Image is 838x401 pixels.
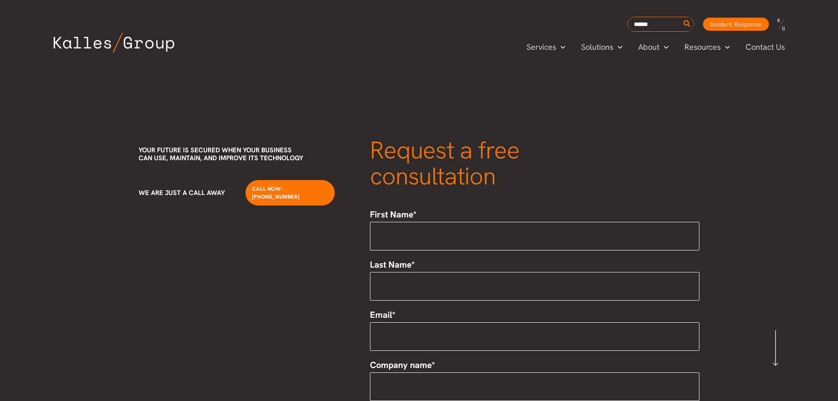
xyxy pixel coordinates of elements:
a: ResourcesMenu Toggle [677,40,738,54]
span: Solutions [581,40,613,54]
span: Email [370,309,392,320]
span: Call Now: [PHONE_NUMBER] [252,185,300,200]
span: Your future is secured when your business can use, maintain, and improve its technology [139,146,303,163]
a: Call Now: [PHONE_NUMBER] [245,180,335,206]
span: Resources [684,40,721,54]
span: Request a free consultation [370,134,520,192]
a: ServicesMenu Toggle [519,40,573,54]
span: Menu Toggle [556,40,565,54]
a: Incident Response [703,18,769,31]
span: First Name [370,209,413,220]
span: About [638,40,659,54]
a: SolutionsMenu Toggle [573,40,630,54]
span: Services [527,40,556,54]
span: Menu Toggle [721,40,730,54]
span: Contact Us [746,40,785,54]
span: Company name [370,359,432,371]
button: Search [682,17,693,31]
img: Kalles Group [54,33,174,53]
span: Menu Toggle [613,40,622,54]
a: AboutMenu Toggle [630,40,677,54]
nav: Primary Site Navigation [519,40,793,54]
a: Contact Us [738,40,794,54]
span: Menu Toggle [659,40,669,54]
span: We are just a call away [139,188,225,197]
span: Last Name [370,259,411,270]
